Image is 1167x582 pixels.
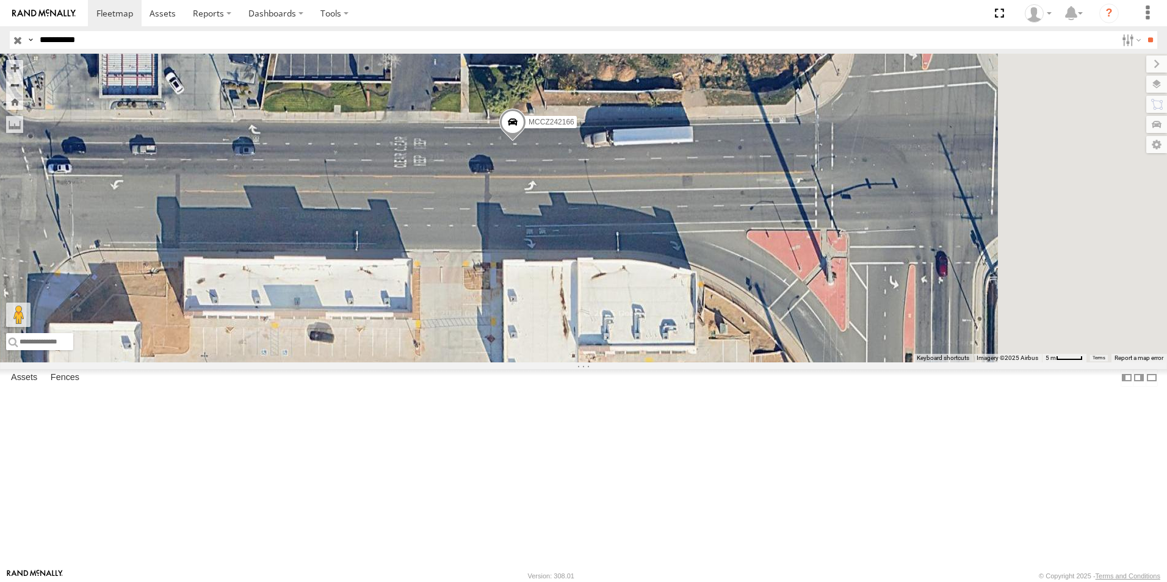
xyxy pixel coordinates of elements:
button: Zoom in [6,60,23,76]
label: Search Filter Options [1117,31,1143,49]
span: Imagery ©2025 Airbus [977,354,1038,361]
a: Terms and Conditions [1096,572,1160,580]
button: Drag Pegman onto the map to open Street View [6,303,31,327]
label: Hide Summary Table [1146,369,1158,387]
label: Assets [5,369,43,386]
label: Dock Summary Table to the Right [1133,369,1145,387]
label: Measure [6,116,23,133]
a: Report a map error [1115,354,1163,361]
button: Zoom Home [6,93,23,110]
span: 5 m [1046,354,1056,361]
label: Map Settings [1146,136,1167,153]
i: ? [1099,4,1119,23]
button: Map Scale: 5 m per 40 pixels [1042,354,1086,362]
label: Fences [45,369,85,386]
div: Version: 308.01 [528,572,574,580]
a: Terms (opens in new tab) [1093,356,1105,361]
div: Zulema McIntosch [1021,4,1056,23]
span: MCCZ242166 [529,118,574,127]
img: rand-logo.svg [12,9,76,18]
label: Search Query [26,31,35,49]
a: Visit our Website [7,570,63,582]
button: Keyboard shortcuts [917,354,969,362]
div: © Copyright 2025 - [1039,572,1160,580]
button: Zoom out [6,76,23,93]
label: Dock Summary Table to the Left [1121,369,1133,387]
